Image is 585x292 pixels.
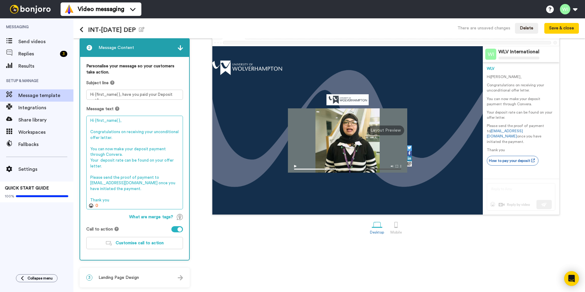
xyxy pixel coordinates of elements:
[18,50,58,58] span: Replies
[86,90,183,100] textarea: Hi {first_name| }, have you paid your Deposit yet?
[86,45,92,51] span: 2
[178,45,183,51] img: arrow.svg
[457,25,510,31] div: There are unsaved changes
[5,186,49,190] span: QUICK START GUIDE
[487,66,555,71] div: WLV
[487,96,555,107] p: You can now make your deposit payment through Convera.
[86,226,113,232] span: Call to action
[18,116,73,124] span: Share library
[86,237,183,249] button: Customise call to action
[390,230,402,234] div: Mobile
[86,106,114,112] span: Message text
[487,183,555,211] img: reply-preview.svg
[498,49,539,55] div: WLV International
[487,148,555,153] p: Thank you
[129,214,173,220] span: What are merge tags?
[487,74,555,80] p: Hi [PERSON_NAME] ,
[16,274,58,282] button: Collapse menu
[106,241,112,245] img: customiseCTA.svg
[18,166,73,173] span: Settings
[80,26,144,33] h1: INT-[DATE] DEP
[564,271,579,286] div: Open Intercom Messenger
[487,83,555,93] p: Congratulations on receiving your unconditional offer letter.
[86,63,183,75] label: Personalise your message so your customers take action.
[367,125,404,135] div: Layout Preview
[177,214,183,220] img: TagTips.svg
[64,4,74,14] img: vm-color.svg
[367,216,387,238] a: Desktop
[288,162,407,173] img: player-controls-full.svg
[387,216,405,238] a: Mobile
[18,129,73,136] span: Workspaces
[28,276,53,281] span: Collapse menu
[80,268,190,287] div: 3Landing Page Design
[18,38,73,45] span: Send videos
[86,116,183,209] textarea: Hi {first_name| }, Congratulations on receiving your unconditional offer letter. You can now make...
[7,5,53,13] img: bj-logo-header-white.svg
[86,275,92,281] span: 3
[515,23,538,34] button: Delete
[485,49,496,60] img: Profile Image
[544,23,579,34] button: Save & close
[326,94,369,105] img: 506b299f-7b74-4978-9f37-ac30026668aa
[18,92,73,99] span: Message template
[99,45,134,51] span: Message Content
[60,51,67,57] div: 3
[487,123,555,144] p: Please send the proof of payment to once you have initiated the payment.
[18,62,73,70] span: Results
[487,110,555,120] p: Your deposit rate can be found on your offer letter.
[487,129,523,138] a: [EMAIL_ADDRESS][DOMAIN_NAME]
[78,5,124,13] span: Video messaging
[86,80,109,86] span: Subject line
[487,156,538,166] a: How to pay your deposit
[99,275,139,281] span: Landing Page Design
[18,141,73,148] span: Fallbacks
[18,104,73,111] span: Integrations
[5,194,14,199] span: 100%
[370,230,384,234] div: Desktop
